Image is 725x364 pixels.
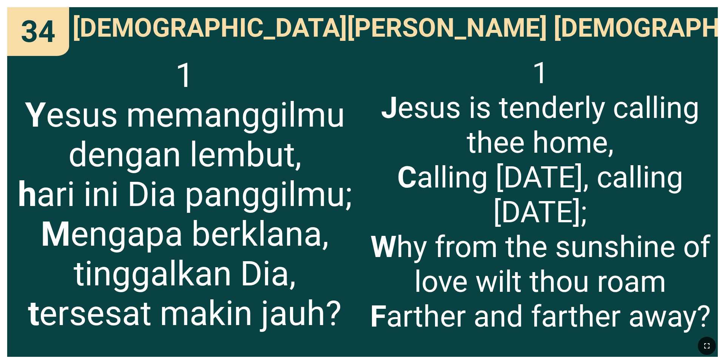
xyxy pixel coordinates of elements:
[28,294,39,333] b: t
[370,299,386,334] b: F
[25,95,46,135] b: Y
[41,214,71,254] b: M
[18,175,37,214] b: h
[14,56,355,333] span: 1 esus memanggilmu dengan lembut, ari ini Dia panggilmu; engapa berklana, tinggalkan Dia, ersesat...
[370,229,396,264] b: W
[370,56,711,334] span: 1 esus is tenderly calling thee home, alling [DATE], calling [DATE]; hy from the sunshine of love...
[21,14,56,50] span: 34
[381,90,398,125] b: J
[397,160,417,195] b: C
